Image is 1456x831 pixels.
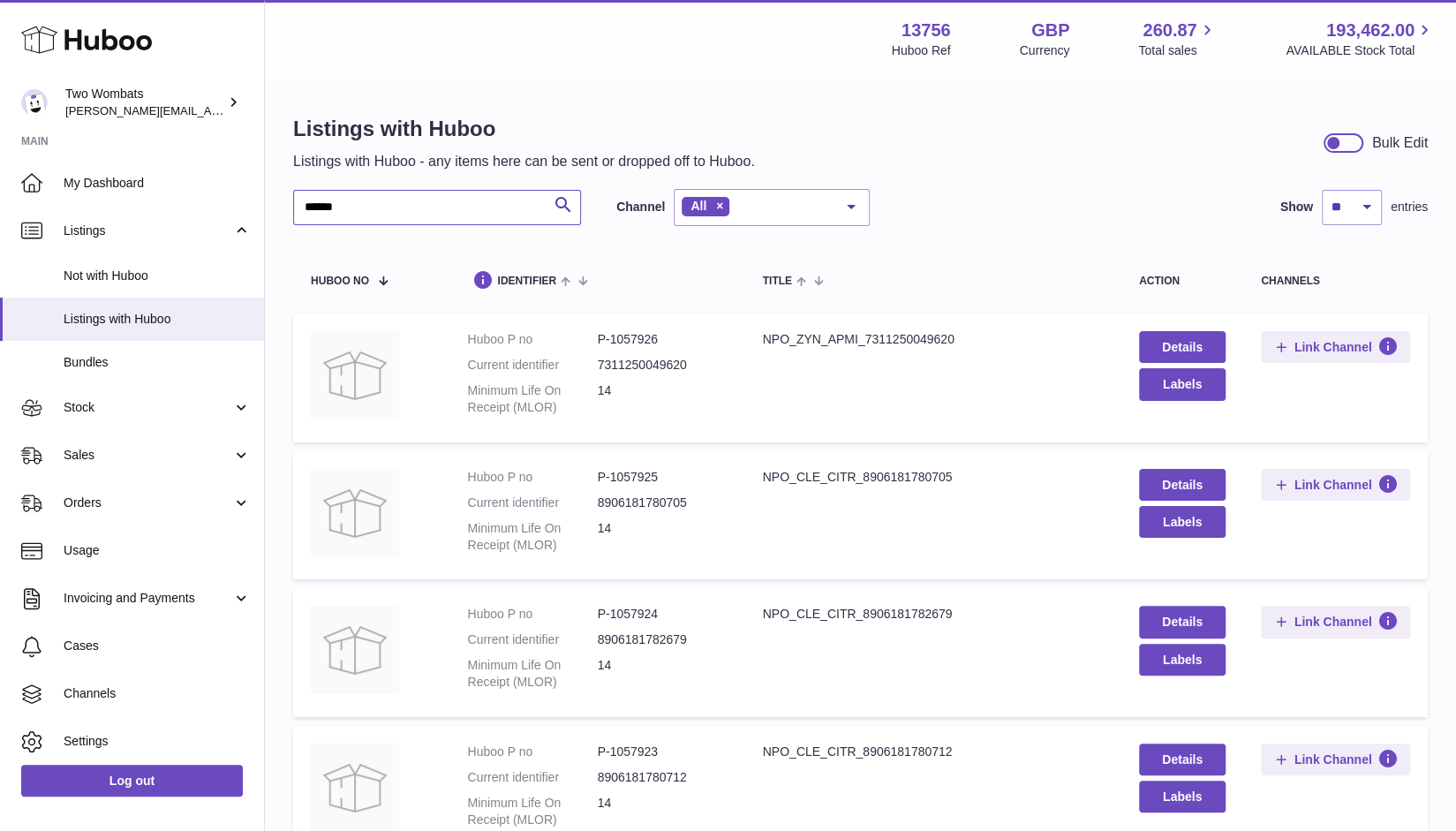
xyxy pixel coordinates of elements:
[1372,133,1428,153] div: Bulk Edit
[1294,614,1372,630] span: Link Channel
[616,199,665,215] label: Channel
[467,606,597,623] dt: Huboo P no
[1261,606,1410,638] button: Link Channel
[598,357,728,374] dd: 7311250049620
[64,685,251,702] span: Channels
[1139,276,1226,287] div: action
[64,447,232,464] span: Sales
[467,520,597,554] dt: Minimum Life On Receipt (MLOR)
[1138,19,1217,59] a: 260.87 Total sales
[1286,19,1435,59] a: 193,462.00 AVAILABLE Stock Total
[467,469,597,486] dt: Huboo P no
[64,223,232,239] span: Listings
[1139,469,1226,501] a: Details
[598,469,728,486] dd: P-1057925
[598,657,728,691] dd: 14
[1261,469,1410,501] button: Link Channel
[1139,368,1226,400] button: Labels
[763,276,792,287] span: title
[763,606,1104,623] div: NPO_CLE_CITR_8906181782679
[497,276,556,287] span: identifier
[1139,644,1226,676] button: Labels
[598,631,728,648] dd: 8906181782679
[65,103,449,117] span: [PERSON_NAME][EMAIL_ADDRESS][PERSON_NAME][DOMAIN_NAME]
[598,744,728,760] dd: P-1057923
[293,152,755,171] p: Listings with Huboo - any items here can be sent or dropped off to Huboo.
[598,520,728,554] dd: 14
[467,357,597,374] dt: Current identifier
[1143,19,1196,42] span: 260.87
[64,733,251,750] span: Settings
[1138,42,1217,59] span: Total sales
[1031,19,1069,42] strong: GBP
[598,795,728,828] dd: 14
[1294,752,1372,767] span: Link Channel
[467,382,597,416] dt: Minimum Life On Receipt (MLOR)
[467,769,597,786] dt: Current identifier
[1261,744,1410,775] button: Link Channel
[1261,276,1410,287] div: channels
[1391,199,1428,215] span: entries
[64,354,251,371] span: Bundles
[1294,477,1372,493] span: Link Channel
[763,331,1104,348] div: NPO_ZYN_APMI_7311250049620
[1139,331,1226,363] a: Details
[1139,506,1226,538] button: Labels
[1139,606,1226,638] a: Details
[1261,331,1410,363] button: Link Channel
[64,638,251,654] span: Cases
[1280,199,1313,215] label: Show
[1139,781,1226,812] button: Labels
[763,469,1104,486] div: NPO_CLE_CITR_8906181780705
[467,495,597,511] dt: Current identifier
[1326,19,1415,42] span: 193,462.00
[21,765,243,797] a: Log out
[467,631,597,648] dt: Current identifier
[65,86,224,119] div: Two Wombats
[467,657,597,691] dt: Minimum Life On Receipt (MLOR)
[1020,42,1070,59] div: Currency
[64,268,251,284] span: Not with Huboo
[311,606,399,694] img: NPO_CLE_CITR_8906181782679
[598,495,728,511] dd: 8906181780705
[1294,339,1372,355] span: Link Channel
[902,19,951,42] strong: 13756
[598,331,728,348] dd: P-1057926
[311,331,399,419] img: NPO_ZYN_APMI_7311250049620
[64,590,232,607] span: Invoicing and Payments
[64,311,251,328] span: Listings with Huboo
[892,42,951,59] div: Huboo Ref
[598,382,728,416] dd: 14
[1286,42,1435,59] span: AVAILABLE Stock Total
[64,495,232,511] span: Orders
[311,469,399,557] img: NPO_CLE_CITR_8906181780705
[64,175,251,192] span: My Dashboard
[1139,744,1226,775] a: Details
[467,331,597,348] dt: Huboo P no
[64,399,232,416] span: Stock
[598,606,728,623] dd: P-1057924
[311,276,369,287] span: Huboo no
[763,744,1104,760] div: NPO_CLE_CITR_8906181780712
[293,115,755,143] h1: Listings with Huboo
[64,542,251,559] span: Usage
[467,744,597,760] dt: Huboo P no
[467,795,597,828] dt: Minimum Life On Receipt (MLOR)
[598,769,728,786] dd: 8906181780712
[21,89,48,116] img: adam.randall@twowombats.com
[690,199,706,213] span: All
